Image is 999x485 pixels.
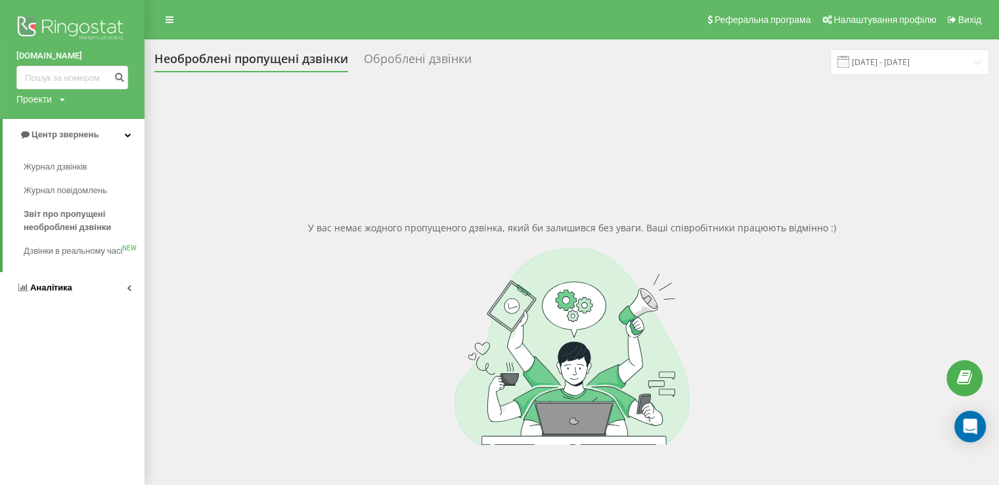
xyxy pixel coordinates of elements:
span: Аналiтика [30,283,72,292]
a: Дзвінки в реальному часіNEW [24,239,144,263]
img: Ringostat logo [16,13,128,46]
span: Дзвінки в реальному часі [24,244,122,258]
span: Центр звернень [32,129,99,139]
div: Оброблені дзвінки [364,52,472,72]
div: Проекти [16,93,52,106]
input: Пошук за номером [16,66,128,89]
span: Вихід [958,14,981,25]
a: Журнал повідомлень [24,179,144,202]
div: Open Intercom Messenger [954,411,986,442]
span: Журнал дзвінків [24,160,87,173]
a: Центр звернень [3,119,144,150]
a: [DOMAIN_NAME] [16,49,128,62]
span: Реферальна програма [715,14,811,25]
a: Звіт про пропущені необроблені дзвінки [24,202,144,239]
div: Необроблені пропущені дзвінки [154,52,348,72]
span: Звіт про пропущені необроблені дзвінки [24,208,138,234]
span: Журнал повідомлень [24,184,107,197]
span: Налаштування профілю [833,14,936,25]
a: Журнал дзвінків [24,155,144,179]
